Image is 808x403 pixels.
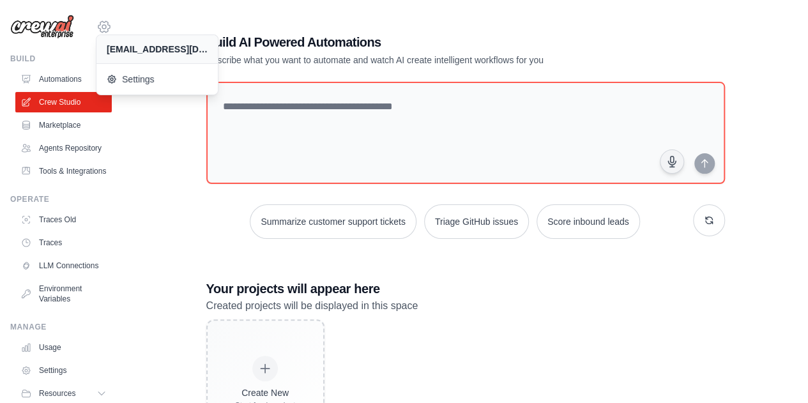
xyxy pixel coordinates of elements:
h1: Build AI Powered Automations [206,33,636,51]
a: LLM Connections [15,255,112,276]
div: Manage [10,322,112,332]
p: Created projects will be displayed in this space [206,298,725,314]
img: Logo [10,15,74,39]
a: Agents Repository [15,138,112,158]
span: Settings [107,73,208,86]
a: Marketplace [15,115,112,135]
a: Crew Studio [15,92,112,112]
a: Traces [15,232,112,253]
div: Build [10,54,112,64]
iframe: Chat Widget [744,342,808,403]
button: Get new suggestions [693,204,725,236]
span: Resources [39,388,75,399]
a: Automations [15,69,112,89]
a: Settings [96,66,218,92]
p: Describe what you want to automate and watch AI create intelligent workflows for you [206,54,636,66]
a: Usage [15,337,112,358]
div: Create New [235,386,296,399]
a: Tools & Integrations [15,161,112,181]
button: Triage GitHub issues [424,204,529,239]
a: Settings [15,360,112,381]
a: Environment Variables [15,278,112,309]
button: Click to speak your automation idea [660,149,684,174]
div: Operate [10,194,112,204]
div: [EMAIL_ADDRESS][DOMAIN_NAME] [107,43,208,56]
h3: Your projects will appear here [206,280,725,298]
button: Score inbound leads [537,204,640,239]
a: Traces Old [15,209,112,230]
button: Summarize customer support tickets [250,204,416,239]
